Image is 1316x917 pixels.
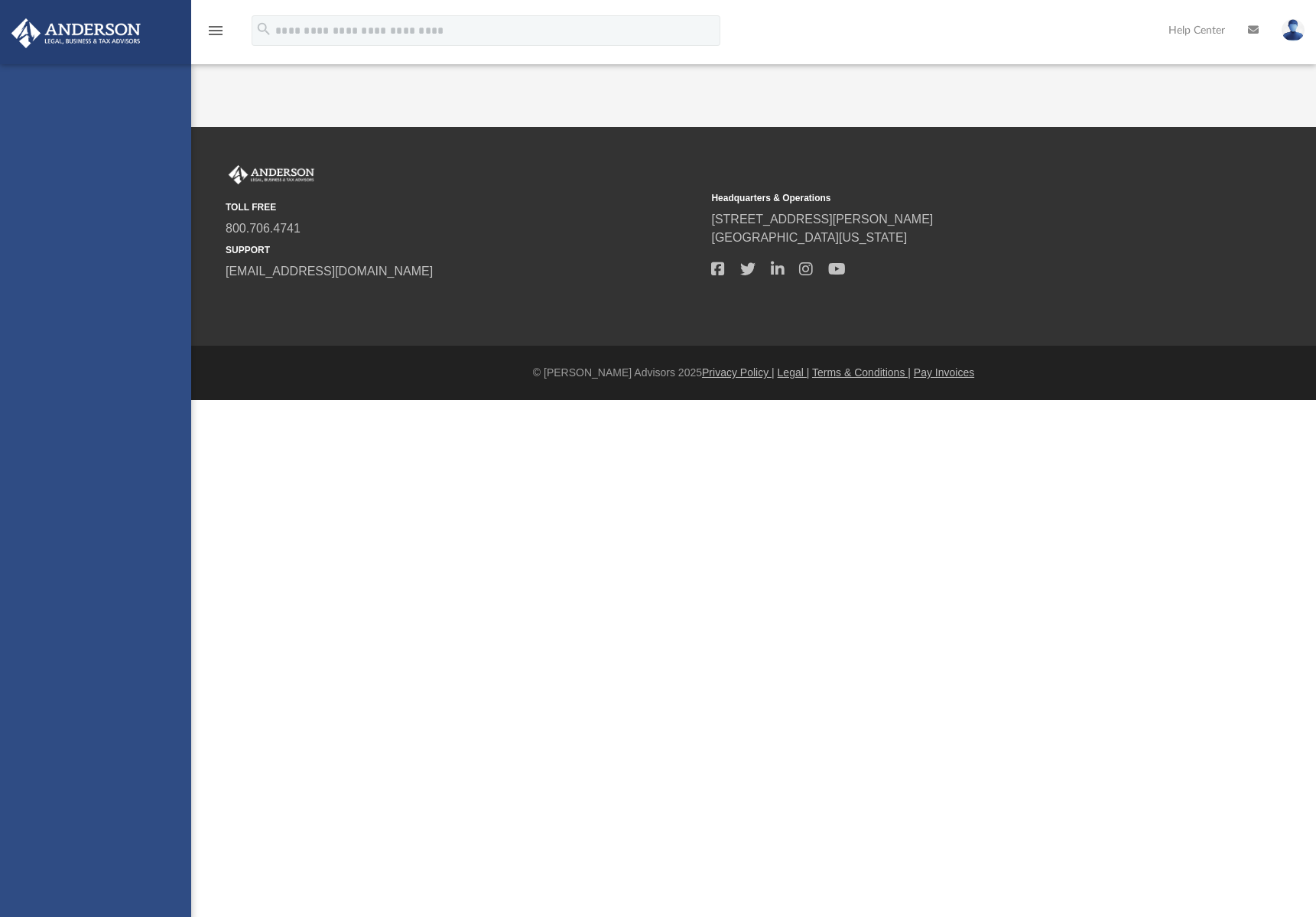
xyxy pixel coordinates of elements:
[226,165,317,185] img: Anderson Advisors Platinum Portal
[226,265,433,278] a: [EMAIL_ADDRESS][DOMAIN_NAME]
[206,21,225,40] i: menu
[711,231,907,244] a: [GEOGRAPHIC_DATA][US_STATE]
[702,366,775,379] a: Privacy Policy |
[778,366,810,379] a: Legal |
[226,243,700,257] small: SUPPORT
[206,29,225,40] a: menu
[1282,19,1305,41] img: User Pic
[255,21,272,37] i: search
[191,365,1316,381] div: © [PERSON_NAME] Advisors 2025
[711,213,933,226] a: [STREET_ADDRESS][PERSON_NAME]
[914,366,974,379] a: Pay Invoices
[226,200,700,214] small: TOLL FREE
[812,366,911,379] a: Terms & Conditions |
[711,191,1186,205] small: Headquarters & Operations
[226,222,301,235] a: 800.706.4741
[7,18,145,48] img: Anderson Advisors Platinum Portal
